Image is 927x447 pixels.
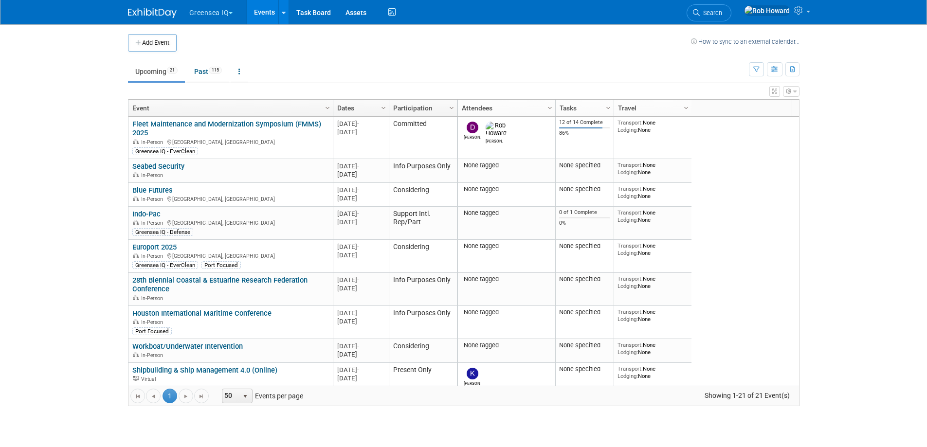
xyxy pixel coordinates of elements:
[618,185,688,199] div: None None
[141,352,166,358] span: In-Person
[337,170,384,179] div: [DATE]
[337,284,384,292] div: [DATE]
[128,62,185,81] a: Upcoming21
[337,194,384,202] div: [DATE]
[133,295,139,300] img: In-Person Event
[461,275,551,283] div: None tagged
[545,100,555,114] a: Column Settings
[467,122,478,133] img: Derek Borrell
[132,276,308,294] a: 28th Biennial Coastal & Estuarine Research Federation Conference
[133,376,139,381] img: Virtual Event
[389,363,457,390] td: Present Only
[337,162,384,170] div: [DATE]
[133,253,139,258] img: In-Person Event
[744,5,790,16] img: Rob Howard
[337,251,384,259] div: [DATE]
[559,365,610,373] div: None specified
[618,365,643,372] span: Transport:
[194,389,209,403] a: Go to the last page
[337,128,384,136] div: [DATE]
[357,186,359,194] span: -
[461,242,551,250] div: None tagged
[133,220,139,225] img: In-Person Event
[559,185,610,193] div: None specified
[389,183,457,207] td: Considering
[133,352,139,357] img: In-Person Event
[559,119,610,126] div: 12 of 14 Complete
[133,319,139,324] img: In-Person Event
[618,283,638,289] span: Lodging:
[681,100,691,114] a: Column Settings
[141,253,166,259] span: In-Person
[132,210,161,218] a: Indo-Pac
[618,349,638,356] span: Lodging:
[559,161,610,169] div: None specified
[337,350,384,358] div: [DATE]
[618,216,638,223] span: Lodging:
[461,308,551,316] div: None tagged
[337,342,384,350] div: [DATE]
[141,376,159,382] span: Virtual
[559,242,610,250] div: None specified
[357,309,359,317] span: -
[462,100,549,116] a: Attendees
[618,373,638,379] span: Lodging:
[618,275,643,282] span: Transport:
[461,341,551,349] div: None tagged
[559,209,610,216] div: 0 of 1 Complete
[461,185,551,193] div: None tagged
[357,342,359,350] span: -
[618,169,638,176] span: Lodging:
[378,100,389,114] a: Column Settings
[486,122,507,137] img: Rob Howard
[141,319,166,325] span: In-Person
[618,341,688,356] div: None None
[687,4,731,21] a: Search
[132,251,328,260] div: [GEOGRAPHIC_DATA], [GEOGRAPHIC_DATA]
[546,104,554,112] span: Column Settings
[132,228,193,236] div: Greensea IQ - Defense
[618,161,688,176] div: None None
[132,327,172,335] div: Port Focused
[389,240,457,273] td: Considering
[389,339,457,363] td: Considering
[464,133,481,140] div: Derek Borrell
[241,393,249,400] span: select
[618,242,688,256] div: None None
[337,100,382,116] a: Dates
[618,185,643,192] span: Transport:
[209,389,313,403] span: Events per page
[618,119,643,126] span: Transport:
[695,389,799,402] span: Showing 1-21 of 21 Event(s)
[618,161,643,168] span: Transport:
[464,379,481,386] div: Kirstin Collins
[133,172,139,177] img: In-Person Event
[132,366,277,375] a: S​hipbuilding & Ship Management 4.0 (Online)
[682,104,690,112] span: Column Settings
[141,295,166,302] span: In-Person
[389,306,457,339] td: Info Purposes Only
[337,276,384,284] div: [DATE]
[132,243,177,251] a: Europort 2025
[141,172,166,179] span: In-Person
[337,186,384,194] div: [DATE]
[618,365,688,379] div: None None
[130,389,145,403] a: Go to the first page
[133,139,139,144] img: In-Person Event
[618,126,638,133] span: Lodging:
[389,273,457,306] td: Info Purposes Only
[337,218,384,226] div: [DATE]
[132,261,198,269] div: Greensea IQ - EverClean
[389,207,457,240] td: Support Intl. Rep/Part
[132,186,173,195] a: Blue Futures
[603,100,614,114] a: Column Settings
[132,138,328,146] div: [GEOGRAPHIC_DATA], [GEOGRAPHIC_DATA]
[393,100,451,116] a: Participation
[337,120,384,128] div: [DATE]
[357,276,359,284] span: -
[134,393,142,400] span: Go to the first page
[322,100,333,114] a: Column Settings
[132,120,321,138] a: Fleet Maintenance and Modernization Symposium (FMMS) 2025
[324,104,331,112] span: Column Settings
[618,341,643,348] span: Transport:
